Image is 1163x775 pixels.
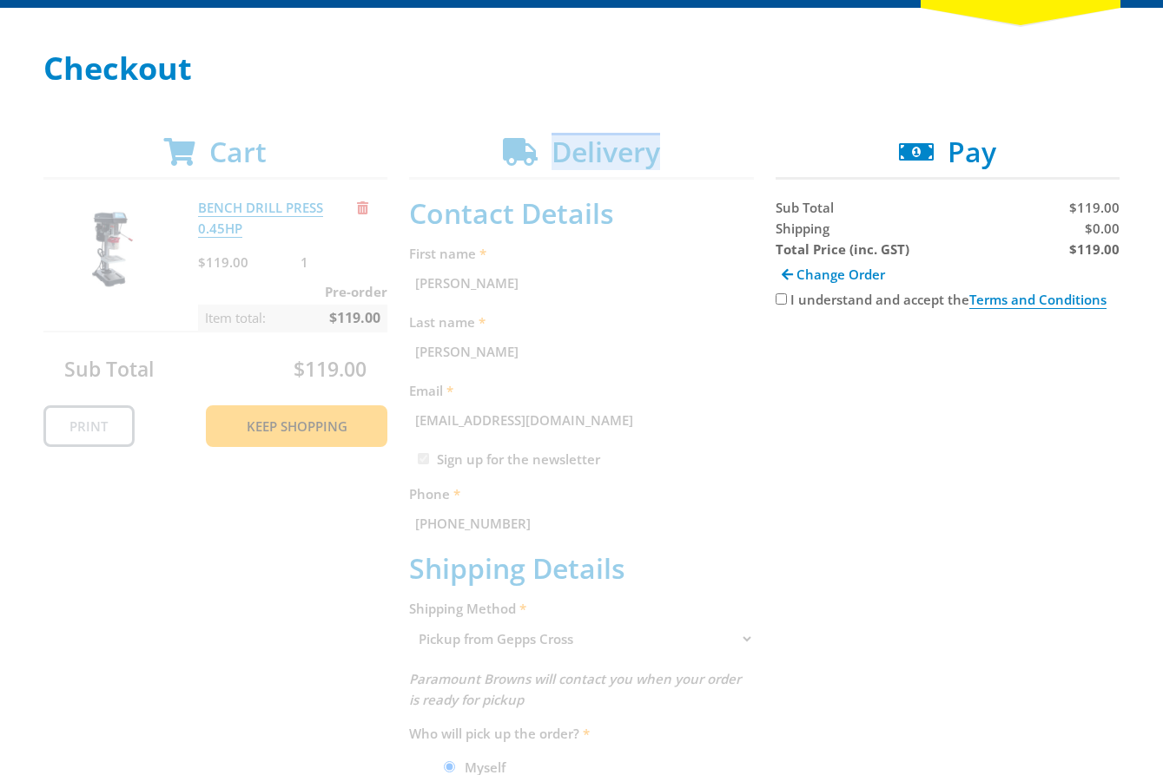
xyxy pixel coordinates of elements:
[776,220,829,237] span: Shipping
[1085,220,1120,237] span: $0.00
[1069,199,1120,216] span: $119.00
[776,293,787,305] input: Please accept the terms and conditions.
[948,133,996,170] span: Pay
[796,266,885,283] span: Change Order
[776,259,891,289] a: Change Order
[1069,240,1120,258] strong: $119.00
[790,291,1107,308] label: I understand and accept the
[969,291,1107,309] a: Terms and Conditions
[776,240,909,258] strong: Total Price (inc. GST)
[43,51,1120,86] h1: Checkout
[776,199,834,216] span: Sub Total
